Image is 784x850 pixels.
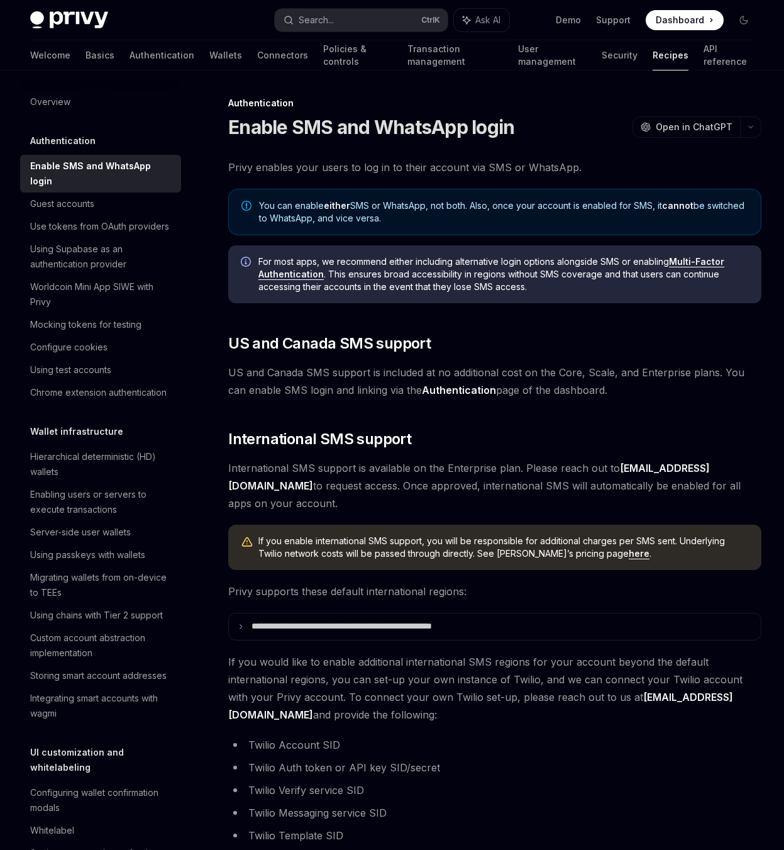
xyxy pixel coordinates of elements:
a: Security [602,40,638,70]
a: Guest accounts [20,193,181,215]
div: Migrating wallets from on-device to TEEs [30,570,174,600]
li: Twilio Messaging service SID [228,804,761,822]
strong: either [324,200,350,211]
a: Welcome [30,40,70,70]
a: Using Supabase as an authentication provider [20,238,181,276]
span: Ctrl K [421,15,440,25]
div: Hierarchical deterministic (HD) wallets [30,449,174,479]
a: Server-side user wallets [20,521,181,544]
div: Configuring wallet confirmation modals [30,785,174,815]
span: US and Canada SMS support [228,333,431,354]
a: Mocking tokens for testing [20,313,181,336]
span: US and Canada SMS support is included at no additional cost on the Core, Scale, and Enterprise pl... [228,364,761,399]
a: Recipes [653,40,688,70]
svg: Note [241,201,251,211]
div: Using passkeys with wallets [30,547,145,562]
div: Storing smart account addresses [30,668,167,683]
a: Enable SMS and WhatsApp login [20,155,181,193]
h5: UI customization and whitelabeling [30,745,181,775]
div: Server-side user wallets [30,525,131,540]
a: Using test accounts [20,359,181,381]
h5: Wallet infrastructure [30,424,123,439]
svg: Warning [241,536,253,549]
div: Using test accounts [30,362,111,377]
a: Overview [20,91,181,113]
div: Use tokens from OAuth providers [30,219,169,234]
a: Use tokens from OAuth providers [20,215,181,238]
div: Guest accounts [30,196,94,211]
span: Ask AI [475,14,500,26]
div: Custom account abstraction implementation [30,630,174,661]
span: You can enable SMS or WhatsApp, not both. Also, once your account is enabled for SMS, it be switc... [259,199,748,225]
a: Migrating wallets from on-device to TEEs [20,566,181,604]
li: Twilio Account SID [228,736,761,754]
a: Dashboard [646,10,724,30]
span: For most apps, we recommend either including alternative login options alongside SMS or enabling ... [258,255,749,293]
div: Worldcoin Mini App SIWE with Privy [30,279,174,310]
span: International SMS support [228,429,411,449]
a: Using chains with Tier 2 support [20,604,181,627]
div: Enable SMS and WhatsApp login [30,159,174,189]
a: Connectors [257,40,308,70]
h1: Enable SMS and WhatsApp login [228,116,514,138]
li: Twilio Verify service SID [228,781,761,799]
a: Demo [556,14,581,26]
div: Integrating smart accounts with wagmi [30,691,174,721]
img: dark logo [30,11,108,29]
a: API reference [704,40,754,70]
span: If you would like to enable additional international SMS regions for your account beyond the defa... [228,653,761,724]
div: Chrome extension authentication [30,385,167,400]
button: Ask AI [454,9,509,31]
button: Toggle dark mode [734,10,754,30]
a: Whitelabel [20,819,181,842]
span: Open in ChatGPT [656,121,732,133]
a: Worldcoin Mini App SIWE with Privy [20,276,181,313]
svg: Info [241,257,253,269]
div: Authentication [228,97,761,109]
div: Overview [30,94,70,109]
strong: cannot [662,200,693,211]
div: Whitelabel [30,823,74,838]
a: [EMAIL_ADDRESS][DOMAIN_NAME] [228,691,733,722]
a: Policies & controls [323,40,392,70]
span: Privy supports these default international regions: [228,583,761,600]
span: Privy enables your users to log in to their account via SMS or WhatsApp. [228,159,761,176]
a: Hierarchical deterministic (HD) wallets [20,445,181,483]
a: Using passkeys with wallets [20,544,181,566]
a: Enabling users or servers to execute transactions [20,483,181,521]
div: Configure cookies [30,340,108,355]
strong: Authentication [422,384,496,396]
button: Search...CtrlK [275,9,448,31]
li: Twilio Template SID [228,827,761,844]
div: Search... [299,13,334,28]
div: Using chains with Tier 2 support [30,608,163,623]
a: Configure cookies [20,336,181,359]
a: Basics [86,40,114,70]
a: Wallets [209,40,242,70]
span: International SMS support is available on the Enterprise plan. Please reach out to to request acc... [228,459,761,512]
a: Support [596,14,631,26]
a: Integrating smart accounts with wagmi [20,687,181,725]
a: Chrome extension authentication [20,381,181,404]
a: User management [518,40,586,70]
a: Storing smart account addresses [20,664,181,687]
div: Using Supabase as an authentication provider [30,242,174,272]
span: If you enable international SMS support, you will be responsible for additional charges per SMS s... [258,535,749,560]
div: Mocking tokens for testing [30,317,141,332]
a: Custom account abstraction implementation [20,627,181,664]
button: Open in ChatGPT [632,116,740,138]
li: Twilio Auth token or API key SID/secret [228,759,761,776]
div: Enabling users or servers to execute transactions [30,487,174,517]
a: Configuring wallet confirmation modals [20,781,181,819]
span: Dashboard [656,14,704,26]
h5: Authentication [30,133,96,148]
a: Transaction management [407,40,503,70]
a: Authentication [130,40,194,70]
a: here [629,548,649,559]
